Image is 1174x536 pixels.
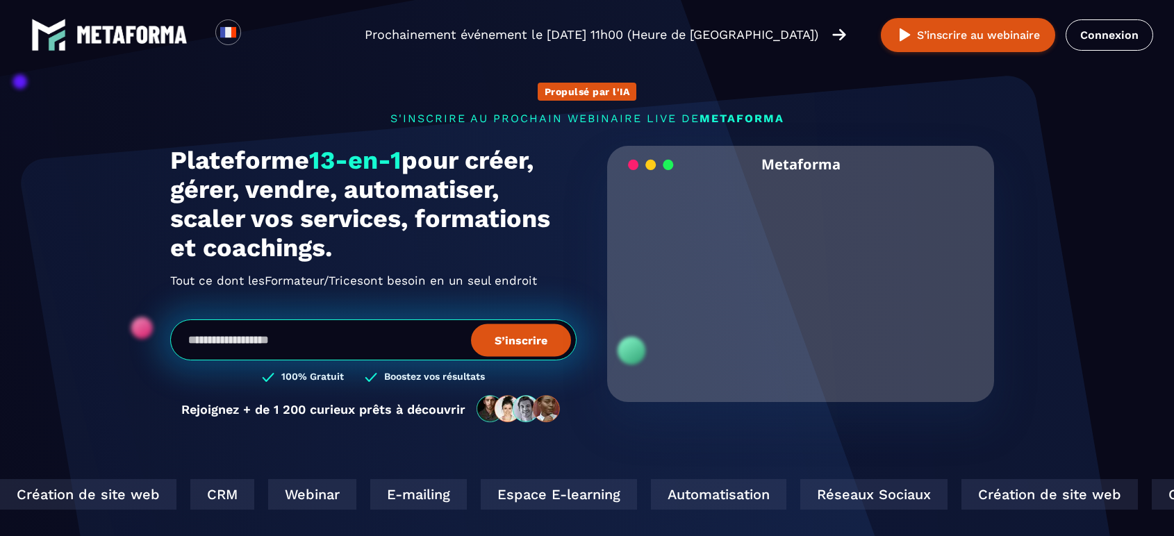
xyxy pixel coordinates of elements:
[185,479,249,510] div: CRM
[795,479,943,510] div: Réseaux Sociaux
[170,269,577,292] h2: Tout ce dont les ont besoin en un seul endroit
[253,26,263,43] input: Search for option
[957,479,1133,510] div: Création de site web
[31,17,66,52] img: logo
[881,18,1055,52] button: S’inscrire au webinaire
[476,479,632,510] div: Espace E-learning
[365,479,462,510] div: E-mailing
[472,394,565,424] img: community-people
[262,371,274,384] img: checked
[365,25,818,44] p: Prochainement événement le [DATE] 11h00 (Heure de [GEOGRAPHIC_DATA])
[220,24,237,41] img: fr
[309,146,402,175] span: 13-en-1
[896,26,913,44] img: play
[832,27,846,42] img: arrow-right
[1066,19,1153,51] a: Connexion
[545,86,630,97] p: Propulsé par l'IA
[281,371,344,384] h3: 100% Gratuit
[263,479,352,510] div: Webinar
[170,112,1004,125] p: s'inscrire au prochain webinaire live de
[76,26,188,44] img: logo
[241,19,275,50] div: Search for option
[618,183,984,365] video: Your browser does not support the video tag.
[265,269,363,292] span: Formateur/Trices
[384,371,485,384] h3: Boostez vos résultats
[365,371,377,384] img: checked
[628,158,674,171] img: loading
[761,146,841,183] h2: Metaforma
[170,146,577,262] h1: Plateforme pour créer, gérer, vendre, automatiser, scaler vos services, formations et coachings.
[700,112,784,125] span: METAFORMA
[471,324,571,356] button: S’inscrire
[181,402,465,417] p: Rejoignez + de 1 200 curieux prêts à découvrir
[646,479,782,510] div: Automatisation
